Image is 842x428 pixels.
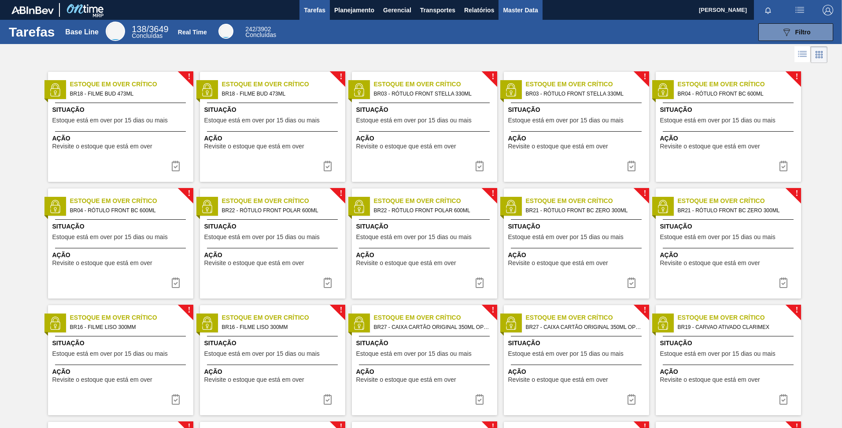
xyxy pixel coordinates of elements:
[504,83,517,96] img: status
[322,161,333,171] img: icon-task complete
[204,351,320,357] span: Estoque está em over por 15 dias ou mais
[65,28,99,36] div: Base Line
[304,5,325,15] span: Tarefas
[317,391,338,408] div: Completar tarefa: 30099165
[52,105,191,114] span: Situação
[508,339,647,348] span: Situação
[356,222,495,231] span: Situação
[526,196,649,206] span: Estoque em Over Crítico
[526,206,642,215] span: BR21 - RÓTULO FRONT BC ZERO 300ML
[188,74,190,80] span: !
[469,157,490,175] button: icon-task complete
[9,27,55,37] h1: Tarefas
[626,277,637,288] img: icon-task complete
[52,351,168,357] span: Estoque está em over por 15 dias ou mais
[469,391,490,408] button: icon-task complete
[222,313,345,322] span: Estoque em Over Crítico
[678,89,794,99] span: BR04 - RÓTULO FRONT BC 600ML
[660,376,760,383] span: Revisite o estoque que está em over
[204,339,343,348] span: Situação
[660,105,799,114] span: Situação
[204,367,343,376] span: Ação
[165,391,186,408] div: Completar tarefa: 30099165
[356,143,456,150] span: Revisite o estoque que está em over
[352,200,366,213] img: status
[245,26,255,33] span: 242
[170,161,181,171] img: icon-task complete
[643,74,646,80] span: !
[204,143,304,150] span: Revisite o estoque que está em over
[795,307,798,314] span: !
[48,200,62,213] img: status
[508,143,608,150] span: Revisite o estoque que está em over
[70,313,193,322] span: Estoque em Over Crítico
[70,89,186,99] span: BR18 - FILME BUD 473ML
[474,277,485,288] img: icon-task complete
[204,105,343,114] span: Situação
[222,89,338,99] span: BR18 - FILME BUD 473ML
[656,83,669,96] img: status
[188,190,190,197] span: !
[317,391,338,408] button: icon-task complete
[383,5,411,15] span: Gerencial
[491,74,494,80] span: !
[352,83,366,96] img: status
[245,31,276,38] span: Concluídas
[204,222,343,231] span: Situação
[170,277,181,288] img: icon-task complete
[204,134,343,143] span: Ação
[70,206,186,215] span: BR04 - RÓTULO FRONT BC 600ML
[204,260,304,266] span: Revisite o estoque que está em over
[678,80,801,89] span: Estoque em Over Crítico
[621,274,642,291] div: Completar tarefa: 30099164
[464,5,494,15] span: Relatórios
[773,391,794,408] button: icon-task complete
[503,5,538,15] span: Master Data
[322,277,333,288] img: icon-task complete
[317,157,338,175] div: Completar tarefa: 30099160
[660,134,799,143] span: Ação
[132,24,146,34] span: 138
[132,24,168,34] span: / 3649
[778,161,789,171] img: icon-task complete
[508,351,624,357] span: Estoque está em over por 15 dias ou mais
[794,46,811,63] div: Visão em Lista
[656,200,669,213] img: status
[660,222,799,231] span: Situação
[165,157,186,175] button: icon-task complete
[621,391,642,408] div: Completar tarefa: 30099166
[508,251,647,260] span: Ação
[643,190,646,197] span: !
[132,32,162,39] span: Concluídas
[356,134,495,143] span: Ação
[52,134,191,143] span: Ação
[52,143,152,150] span: Revisite o estoque que está em over
[356,367,495,376] span: Ação
[773,157,794,175] button: icon-task complete
[106,22,125,41] div: Base Line
[823,5,833,15] img: Logout
[660,117,776,124] span: Estoque está em over por 15 dias ou mais
[178,29,207,36] div: Real Time
[643,307,646,314] span: !
[165,274,186,291] button: icon-task complete
[356,351,472,357] span: Estoque está em over por 15 dias ou mais
[340,307,342,314] span: !
[656,317,669,330] img: status
[356,117,472,124] span: Estoque está em over por 15 dias ou mais
[526,80,649,89] span: Estoque em Over Crítico
[52,234,168,240] span: Estoque está em over por 15 dias ou mais
[204,117,320,124] span: Estoque está em over por 15 dias ou mais
[48,317,62,330] img: status
[188,307,190,314] span: !
[621,391,642,408] button: icon-task complete
[245,26,271,33] span: / 3902
[322,394,333,405] img: icon-task complete
[758,23,833,41] button: Filtro
[317,274,338,291] button: icon-task complete
[626,161,637,171] img: icon-task complete
[52,339,191,348] span: Situação
[678,206,794,215] span: BR21 - RÓTULO FRONT BC ZERO 300ML
[504,317,517,330] img: status
[204,376,304,383] span: Revisite o estoque que está em over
